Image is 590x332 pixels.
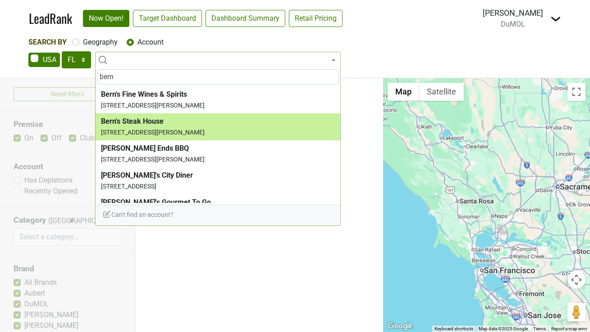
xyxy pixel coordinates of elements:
img: Google [385,320,415,332]
span: Can't find an account? [102,211,174,218]
span: Search By [28,38,67,46]
img: Dropdown Menu [550,13,561,24]
small: [STREET_ADDRESS] [101,183,156,190]
button: Drag Pegman onto the map to open Street View [567,303,585,321]
span: Map data ©2025 Google [479,326,528,331]
small: [STREET_ADDRESS][PERSON_NAME] [101,156,205,163]
button: Show street map [388,83,419,101]
span: DuMOL [501,20,525,28]
img: Edit [102,210,111,219]
button: Keyboard shortcuts [434,326,473,332]
button: Map camera controls [567,271,585,289]
a: Target Dashboard [133,10,202,27]
small: [STREET_ADDRESS][PERSON_NAME] [101,102,205,109]
b: Bern's Fine Wines & Spirits [101,90,187,99]
label: Account [137,37,164,48]
button: Toggle fullscreen view [567,83,585,101]
b: [PERSON_NAME]'s City Diner [101,171,193,179]
a: Dashboard Summary [206,10,285,27]
a: Retail Pricing [289,10,343,27]
b: [PERSON_NAME] Ends BBQ [101,144,189,153]
button: Show satellite imagery [419,83,464,101]
b: Bern's Steak House [101,117,164,126]
div: [PERSON_NAME] [483,7,543,19]
a: LeadRank [29,9,72,28]
b: [PERSON_NAME]'s Gourmet To Go [101,198,211,206]
label: Geography [83,37,118,48]
small: [STREET_ADDRESS][PERSON_NAME] [101,129,205,136]
a: Now Open! [83,10,129,27]
a: Open this area in Google Maps (opens a new window) [385,320,415,332]
a: Terms (opens in new tab) [533,326,546,331]
a: Report a map error [551,326,587,331]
